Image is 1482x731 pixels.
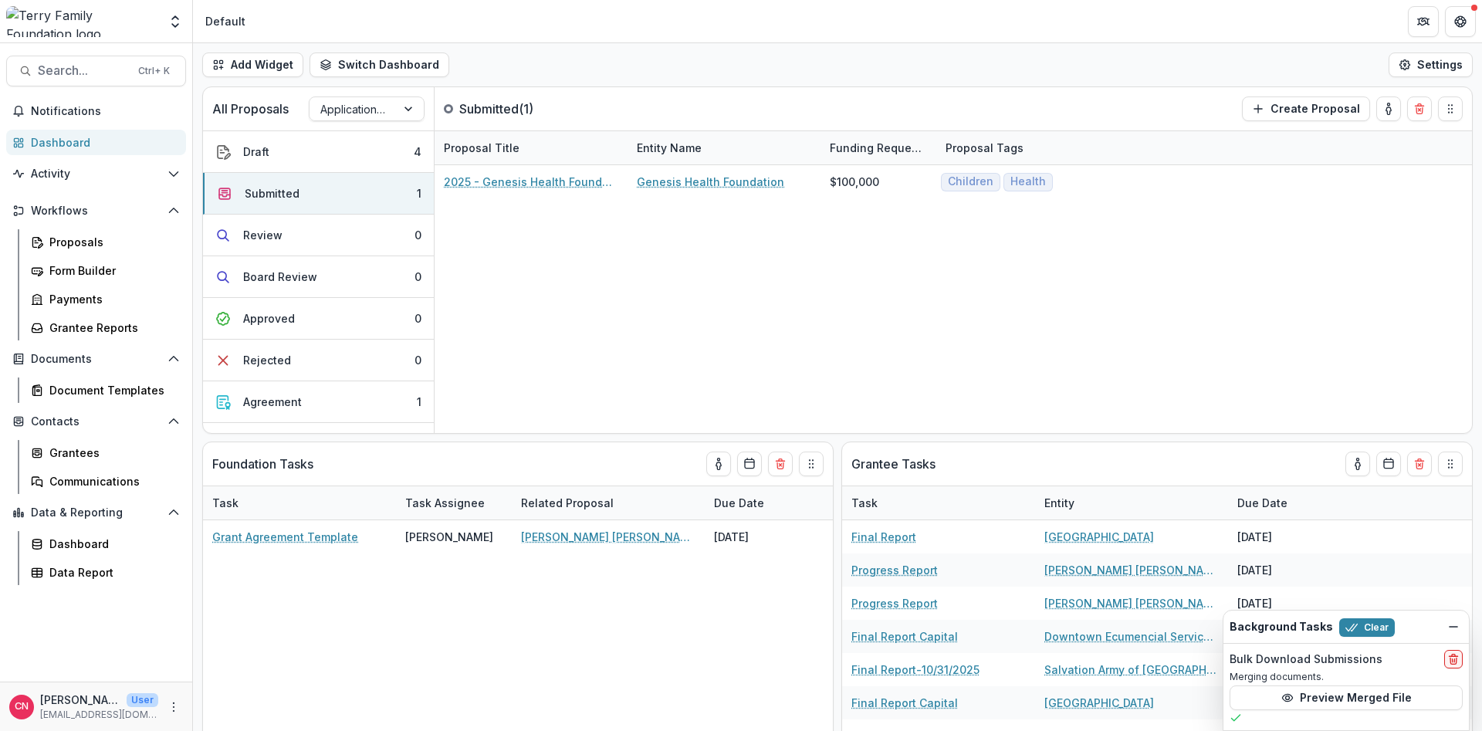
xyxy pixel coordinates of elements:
[512,495,623,511] div: Related Proposal
[203,173,434,215] button: Submitted1
[821,140,936,156] div: Funding Requested
[414,144,421,160] div: 4
[1444,650,1463,668] button: delete
[1228,495,1297,511] div: Due Date
[25,440,186,465] a: Grantees
[1408,6,1439,37] button: Partners
[49,262,174,279] div: Form Builder
[212,100,289,118] p: All Proposals
[851,455,936,473] p: Grantee Tasks
[6,409,186,434] button: Open Contacts
[1444,618,1463,636] button: Dismiss
[1438,96,1463,121] button: Drag
[243,227,283,243] div: Review
[1010,175,1046,188] span: Health
[512,486,705,519] div: Related Proposal
[212,529,358,545] a: Grant Agreement Template
[243,310,295,327] div: Approved
[1345,452,1370,476] button: toggle-assigned-to-me
[444,174,618,190] a: 2025 - Genesis Health Foundation - Program or Project
[628,131,821,164] div: Entity Name
[821,131,936,164] div: Funding Requested
[1230,621,1333,634] h2: Background Tasks
[31,353,161,366] span: Documents
[6,99,186,124] button: Notifications
[49,320,174,336] div: Grantee Reports
[417,185,421,201] div: 1
[1228,587,1344,620] div: [DATE]
[6,6,158,37] img: Terry Family Foundation logo
[1230,670,1463,684] p: Merging documents.
[243,269,317,285] div: Board Review
[705,520,821,553] div: [DATE]
[203,131,434,173] button: Draft4
[31,205,161,218] span: Workflows
[842,486,1035,519] div: Task
[49,445,174,461] div: Grantees
[203,340,434,381] button: Rejected0
[1376,96,1401,121] button: toggle-assigned-to-me
[49,536,174,552] div: Dashboard
[40,708,158,722] p: [EMAIL_ADDRESS][DOMAIN_NAME]
[127,693,158,707] p: User
[203,298,434,340] button: Approved0
[6,161,186,186] button: Open Activity
[936,131,1129,164] div: Proposal Tags
[1407,96,1432,121] button: Delete card
[164,698,183,716] button: More
[936,140,1033,156] div: Proposal Tags
[1242,96,1370,121] button: Create Proposal
[628,140,711,156] div: Entity Name
[203,215,434,256] button: Review0
[135,63,173,80] div: Ctrl + K
[1044,562,1219,578] a: [PERSON_NAME] [PERSON_NAME] Foundaton
[396,486,512,519] div: Task Assignee
[6,130,186,155] a: Dashboard
[1228,553,1344,587] div: [DATE]
[49,473,174,489] div: Communications
[414,227,421,243] div: 0
[1035,486,1228,519] div: Entity
[842,495,887,511] div: Task
[1228,486,1344,519] div: Due Date
[435,140,529,156] div: Proposal Title
[15,702,29,712] div: Carol Nieves
[405,529,493,545] div: [PERSON_NAME]
[1228,520,1344,553] div: [DATE]
[203,495,248,511] div: Task
[1438,452,1463,476] button: Drag
[49,234,174,250] div: Proposals
[851,595,938,611] a: Progress Report
[6,56,186,86] button: Search...
[25,531,186,557] a: Dashboard
[6,198,186,223] button: Open Workflows
[31,506,161,519] span: Data & Reporting
[1035,495,1084,511] div: Entity
[851,562,938,578] a: Progress Report
[799,452,824,476] button: Drag
[706,452,731,476] button: toggle-assigned-to-me
[1044,662,1219,678] a: Salvation Army of [GEOGRAPHIC_DATA][US_STATE]
[203,381,434,423] button: Agreement1
[851,695,958,711] a: Final Report Capital
[49,564,174,580] div: Data Report
[25,315,186,340] a: Grantee Reports
[310,52,449,77] button: Switch Dashboard
[414,310,421,327] div: 0
[243,394,302,410] div: Agreement
[25,286,186,312] a: Payments
[705,495,773,511] div: Due Date
[705,486,821,519] div: Due Date
[1044,628,1219,645] a: Downtown Ecumencial Services Council
[851,662,980,678] a: Final Report-10/31/2025
[1044,529,1154,545] a: [GEOGRAPHIC_DATA]
[202,52,303,77] button: Add Widget
[38,63,129,78] span: Search...
[1230,685,1463,710] button: Preview Merged File
[203,486,396,519] div: Task
[1339,618,1395,637] button: Clear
